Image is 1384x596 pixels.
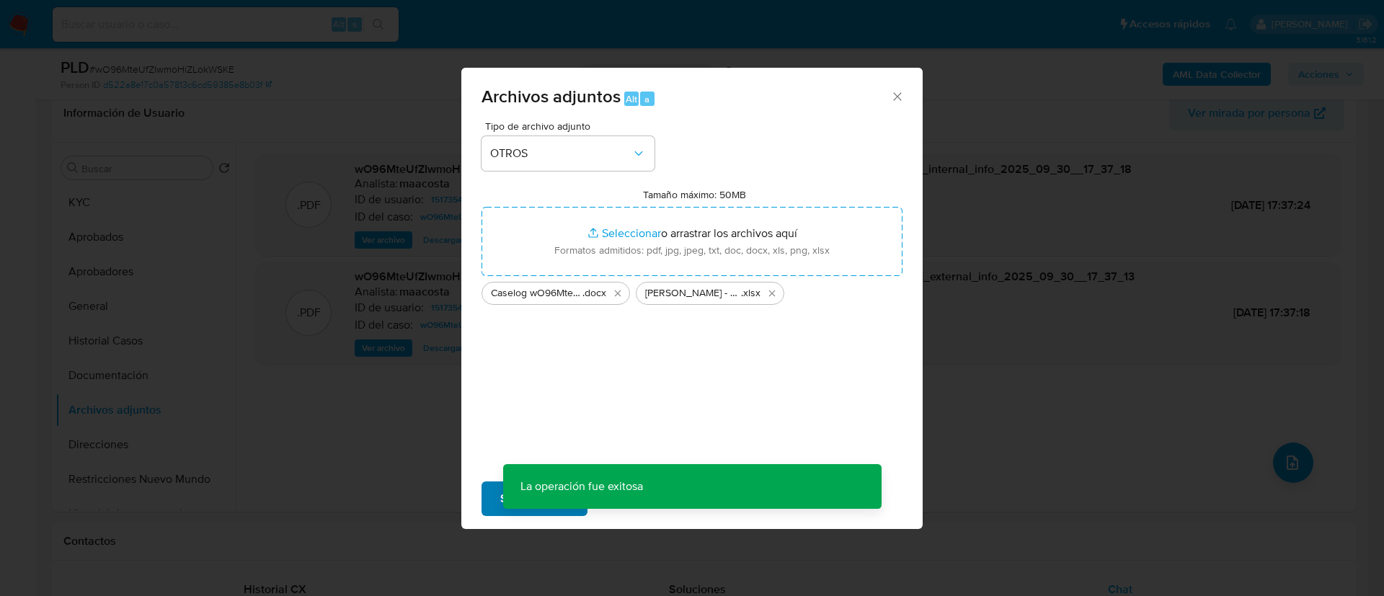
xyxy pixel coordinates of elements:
span: Tipo de archivo adjunto [485,121,658,131]
p: La operación fue exitosa [503,464,660,509]
span: Subir archivo [500,483,569,515]
span: [PERSON_NAME] - Movimientos [645,286,741,301]
span: OTROS [490,146,631,161]
span: .xlsx [741,286,760,301]
span: Caselog wO96MteUfZIwmoHiZLokWSKE_2025_09_17_21_38_58 [491,286,582,301]
span: Archivos adjuntos [482,84,621,109]
span: Alt [626,92,637,106]
button: Eliminar Caselog wO96MteUfZIwmoHiZLokWSKE_2025_09_17_21_38_58.docx [609,285,626,302]
span: a [644,92,649,106]
ul: Archivos seleccionados [482,276,902,305]
button: Cerrar [890,89,903,102]
span: .docx [582,286,606,301]
label: Tamaño máximo: 50MB [643,188,746,201]
button: Eliminar Simón Pires Frade - Movimientos.xlsx [763,285,781,302]
span: Cancelar [612,483,659,515]
button: OTROS [482,136,655,171]
button: Subir archivo [482,481,587,516]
